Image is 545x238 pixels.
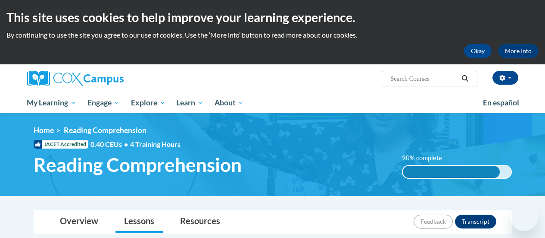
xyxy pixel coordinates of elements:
[51,210,107,233] a: Overview
[403,166,500,178] div: 90% complete
[209,93,249,113] a: About
[455,215,496,228] button: Transcript
[64,126,146,135] span: Reading Comprehension
[176,98,203,108] span: Learn
[21,93,525,113] div: Main menu
[27,71,182,86] a: Cox Campus
[125,93,171,113] a: Explore
[115,210,163,233] a: Lessons
[34,126,54,135] a: Home
[27,71,124,86] img: Cox Campus
[477,94,525,112] a: En español
[6,9,539,26] h2: This site uses cookies to help improve your learning experience.
[215,98,244,108] span: About
[124,140,128,148] span: •
[87,98,120,108] span: Engage
[464,44,492,58] button: Okay
[171,93,209,113] a: Learn
[402,153,452,163] label: 90% complete
[483,98,519,107] span: En español
[511,203,538,231] iframe: Button to launch messaging window
[458,73,471,84] button: Search
[82,93,125,113] a: Engage
[414,215,453,228] button: Feedback
[34,140,88,149] span: IACET Accredited
[27,98,76,108] span: My Learning
[389,73,458,84] input: Search Courses
[130,140,181,148] span: 4 Training Hours
[22,93,82,113] a: My Learning
[90,140,130,149] span: 0.40 CEUs
[6,30,539,40] p: By continuing to use the site you agree to our use of cookies. Use the ‘More info’ button to read...
[34,153,242,176] span: Reading Comprehension
[498,44,539,58] a: More Info
[492,71,518,85] button: Account Settings
[171,210,229,233] a: Resources
[131,98,165,108] span: Explore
